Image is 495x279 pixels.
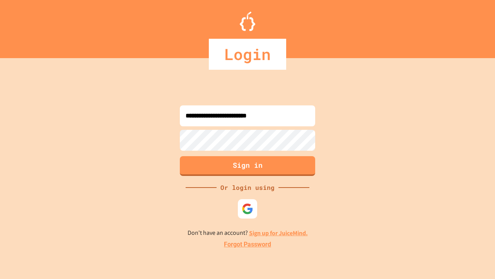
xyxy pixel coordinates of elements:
div: Or login using [217,183,278,192]
a: Forgot Password [224,240,271,249]
img: google-icon.svg [242,203,253,215]
div: Login [209,39,286,70]
p: Don't have an account? [188,228,308,238]
iframe: chat widget [431,214,487,247]
a: Sign up for JuiceMind. [249,229,308,237]
iframe: chat widget [463,248,487,271]
button: Sign in [180,156,315,176]
img: Logo.svg [240,12,255,31]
